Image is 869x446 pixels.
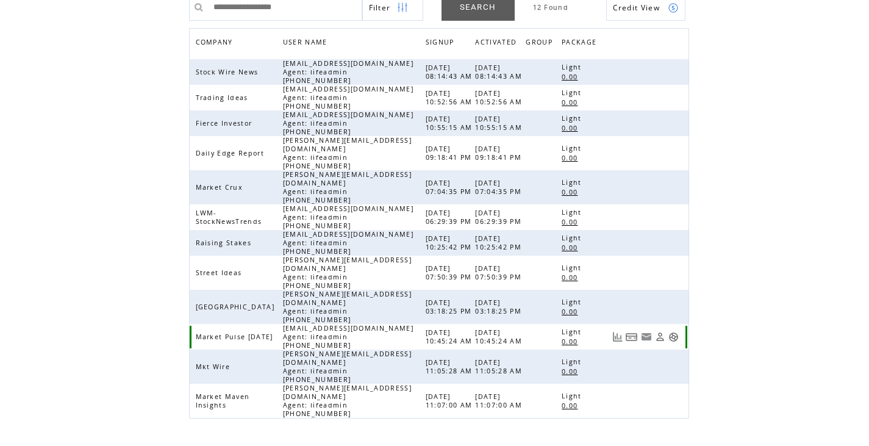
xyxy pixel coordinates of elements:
[426,179,475,196] span: [DATE] 07:04:35 PM
[283,85,413,110] span: [EMAIL_ADDRESS][DOMAIN_NAME] Agent: lifeadmin [PHONE_NUMBER]
[562,273,581,282] span: 0.00
[283,256,412,290] span: [PERSON_NAME][EMAIL_ADDRESS][DOMAIN_NAME] Agent: lifeadmin [PHONE_NUMBER]
[612,332,623,342] a: View Usage
[562,123,584,133] a: 0.00
[475,89,525,106] span: [DATE] 10:52:56 AM
[562,242,584,253] a: 0.00
[283,170,412,204] span: [PERSON_NAME][EMAIL_ADDRESS][DOMAIN_NAME] Agent: lifeadmin [PHONE_NUMBER]
[196,149,268,157] span: Daily Edge Report
[641,331,652,342] a: Resend welcome email to this user
[562,264,585,272] span: Light
[196,268,245,277] span: Street Ideas
[426,234,475,251] span: [DATE] 10:25:42 PM
[562,97,584,107] a: 0.00
[283,59,413,85] span: [EMAIL_ADDRESS][DOMAIN_NAME] Agent: lifeadmin [PHONE_NUMBER]
[426,358,476,375] span: [DATE] 11:05:28 AM
[562,114,585,123] span: Light
[475,392,525,409] span: [DATE] 11:07:00 AM
[562,144,585,153] span: Light
[475,328,525,345] span: [DATE] 10:45:24 AM
[196,303,278,311] span: [GEOGRAPHIC_DATA]
[613,2,660,13] span: Show Credits View
[426,209,475,226] span: [DATE] 06:29:39 PM
[562,63,585,71] span: Light
[562,88,585,97] span: Light
[655,332,665,342] a: View Profile
[562,366,584,376] a: 0.00
[562,243,581,252] span: 0.00
[196,35,236,52] span: COMPANY
[475,179,524,196] span: [DATE] 07:04:35 PM
[475,358,525,375] span: [DATE] 11:05:28 AM
[283,230,413,256] span: [EMAIL_ADDRESS][DOMAIN_NAME] Agent: lifeadmin [PHONE_NUMBER]
[196,209,265,226] span: LWM-StockNewsTrends
[526,35,556,52] span: GROUP
[562,35,599,52] span: PACKAGE
[196,239,255,247] span: Raising Stakes
[562,187,584,197] a: 0.00
[426,35,457,52] span: SIGNUP
[426,115,476,132] span: [DATE] 10:55:15 AM
[426,145,475,162] span: [DATE] 09:18:41 PM
[369,2,391,13] span: Show filters
[426,328,476,345] span: [DATE] 10:45:24 AM
[196,38,236,45] a: COMPANY
[562,336,584,347] a: 0.00
[562,234,585,242] span: Light
[475,63,525,81] span: [DATE] 08:14:43 AM
[426,38,457,45] a: SIGNUP
[562,98,581,107] span: 0.00
[283,110,413,136] span: [EMAIL_ADDRESS][DOMAIN_NAME] Agent: lifeadmin [PHONE_NUMBER]
[475,298,524,315] span: [DATE] 03:18:25 PM
[196,392,250,409] span: Market Maven Insights
[562,367,581,376] span: 0.00
[562,154,581,162] span: 0.00
[562,188,581,196] span: 0.00
[475,264,524,281] span: [DATE] 07:50:39 PM
[283,204,413,230] span: [EMAIL_ADDRESS][DOMAIN_NAME] Agent: lifeadmin [PHONE_NUMBER]
[562,71,584,82] a: 0.00
[562,306,584,317] a: 0.00
[562,392,585,400] span: Light
[562,298,585,306] span: Light
[562,272,584,282] a: 0.00
[196,68,262,76] span: Stock Wire News
[283,324,413,350] span: [EMAIL_ADDRESS][DOMAIN_NAME] Agent: lifeadmin [PHONE_NUMBER]
[626,332,638,342] a: View Bills
[283,35,331,52] span: USER NAME
[196,362,234,371] span: Mkt Wire
[283,290,412,324] span: [PERSON_NAME][EMAIL_ADDRESS][DOMAIN_NAME] Agent: lifeadmin [PHONE_NUMBER]
[426,63,476,81] span: [DATE] 08:14:43 AM
[475,209,524,226] span: [DATE] 06:29:39 PM
[196,119,256,128] span: Fierce Investor
[426,392,476,409] span: [DATE] 11:07:00 AM
[562,401,581,410] span: 0.00
[562,308,581,316] span: 0.00
[562,218,581,226] span: 0.00
[562,153,584,163] a: 0.00
[196,93,251,102] span: Trading Ideas
[562,217,584,227] a: 0.00
[533,3,569,12] span: 12 Found
[426,298,475,315] span: [DATE] 03:18:25 PM
[475,115,525,132] span: [DATE] 10:55:15 AM
[475,35,523,52] a: ACTIVATED
[562,124,581,132] span: 0.00
[426,89,476,106] span: [DATE] 10:52:56 AM
[526,35,559,52] a: GROUP
[562,358,585,366] span: Light
[562,178,585,187] span: Light
[475,234,524,251] span: [DATE] 10:25:42 PM
[283,136,412,170] span: [PERSON_NAME][EMAIL_ADDRESS][DOMAIN_NAME] Agent: lifeadmin [PHONE_NUMBER]
[562,73,581,81] span: 0.00
[562,337,581,346] span: 0.00
[283,384,412,418] span: [PERSON_NAME][EMAIL_ADDRESS][DOMAIN_NAME] Agent: lifeadmin [PHONE_NUMBER]
[668,332,679,342] a: Support
[562,208,585,217] span: Light
[562,328,585,336] span: Light
[475,145,524,162] span: [DATE] 09:18:41 PM
[475,35,520,52] span: ACTIVATED
[196,333,276,341] span: Market Pulse [DATE]
[562,35,603,52] a: PACKAGE
[562,400,584,411] a: 0.00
